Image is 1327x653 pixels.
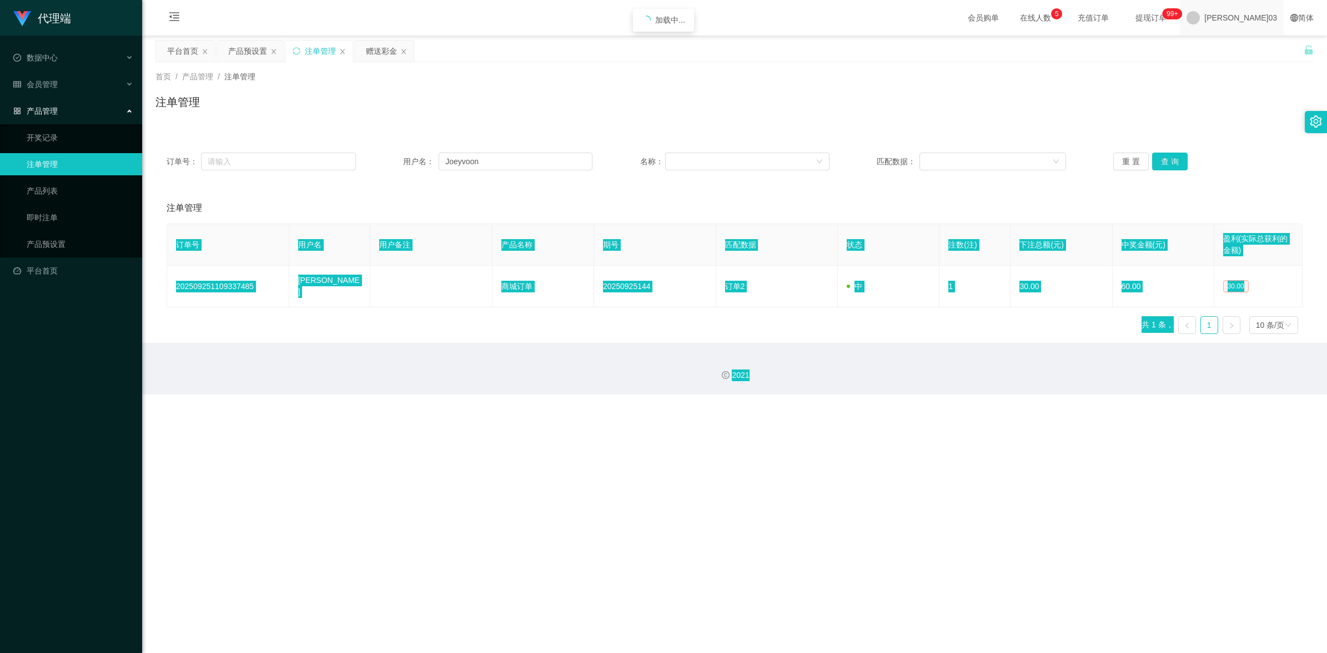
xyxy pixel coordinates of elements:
[27,53,58,62] font: 数据中心
[1053,158,1059,166] i: 图标： 向下
[293,47,300,55] i: 图标： 同步
[1201,317,1218,333] a: 1
[854,282,862,291] font: 中
[13,13,71,22] a: 代理端
[1298,13,1314,22] font: 简体
[939,266,1011,307] td: 1
[642,16,651,24] i: icon: loading
[228,41,267,62] div: 产品预设置
[167,266,289,307] td: 202509251109337485
[27,80,58,89] font: 会员管理
[603,240,619,249] span: 期号
[155,72,171,81] span: 首页
[366,41,397,62] div: 赠送彩金
[27,107,58,115] font: 产品管理
[1256,317,1284,333] div: 10 条/页
[13,80,21,88] i: 图标： table
[27,233,133,255] a: 产品预设置
[1310,115,1322,128] i: 图标： 设置
[732,371,749,379] font: 2021
[201,153,356,170] input: 请输入
[1223,280,1249,292] span: 30.00
[27,180,133,202] a: 产品列表
[13,54,21,62] i: 图标： check-circle-o
[175,72,178,81] span: /
[1122,240,1165,249] span: 中奖金额(元)
[298,240,321,249] span: 用户名
[167,156,201,168] span: 订单号：
[27,126,133,149] a: 开奖记录
[1223,234,1288,255] span: 盈利(实际总获利的金额)
[877,156,919,168] span: 匹配数据：
[1228,322,1235,329] i: 图标： 右
[816,158,823,166] i: 图标： 向下
[1200,316,1218,334] li: 1
[155,94,200,110] h1: 注单管理
[1152,153,1188,170] button: 查 询
[1113,266,1214,307] td: 60.00
[289,266,370,307] td: [PERSON_NAME]
[1078,13,1109,22] font: 充值订单
[847,240,862,249] span: 状态
[270,48,277,55] i: 图标： 关闭
[38,1,71,36] h1: 代理端
[1304,45,1314,55] i: 图标： 解锁
[27,153,133,175] a: 注单管理
[167,201,202,215] span: 注单管理
[1055,8,1059,19] p: 5
[1135,13,1167,22] font: 提现订单
[1162,8,1182,19] sup: 1206
[1011,266,1112,307] td: 30.00
[725,282,745,291] span: 订单2
[594,266,716,307] td: 20250925144
[339,48,346,55] i: 图标： 关闭
[1223,316,1240,334] li: 下一页
[1142,316,1174,334] li: 共 1 条，
[176,240,199,249] span: 订单号
[1051,8,1062,19] sup: 5
[655,16,685,24] span: 加载中...
[1290,14,1298,22] i: 图标： global
[1184,322,1190,329] i: 图标：左
[403,156,439,168] span: 用户名：
[27,206,133,229] a: 即时注单
[182,72,213,81] span: 产品管理
[167,41,198,62] div: 平台首页
[218,72,220,81] span: /
[155,1,193,36] i: 图标： menu-fold
[13,11,31,27] img: logo.9652507e.png
[379,240,410,249] span: 用户备注
[1113,153,1149,170] button: 重 置
[640,156,666,168] span: 名称：
[13,260,133,282] a: 图标： 仪表板平台首页
[1285,322,1291,330] i: 图标： 向下
[1020,13,1051,22] font: 在线人数
[439,153,592,170] input: 请输入
[725,240,756,249] span: 匹配数据
[13,107,21,115] i: 图标： AppStore-O
[948,240,977,249] span: 注数(注)
[1178,316,1196,334] li: 上一页
[305,41,336,62] div: 注单管理
[224,72,255,81] span: 注单管理
[1019,240,1063,249] span: 下注总额(元)
[501,240,532,249] span: 产品名称
[492,266,594,307] td: 商城订单
[202,48,208,55] i: 图标： 关闭
[400,48,407,55] i: 图标： 关闭
[722,371,730,379] i: 图标： 版权所有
